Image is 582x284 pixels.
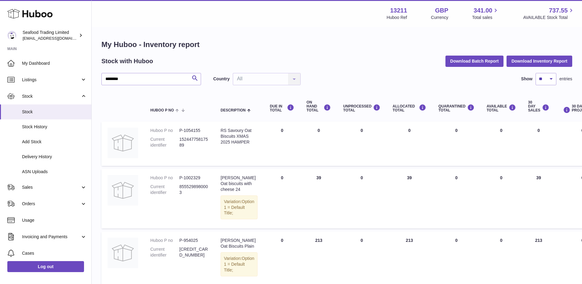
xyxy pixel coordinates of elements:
[179,137,208,148] dd: 15244775817589
[472,15,499,20] span: Total sales
[337,122,386,166] td: 0
[549,6,568,15] span: 737.55
[481,169,522,228] td: 0
[472,6,499,20] a: 341.00 Total sales
[213,76,230,82] label: Country
[474,6,492,15] span: 341.00
[393,104,426,112] div: ALLOCATED Total
[179,246,208,258] dd: [CREDIT_CARD_NUMBER]
[521,76,533,82] label: Show
[150,246,179,258] dt: Current identifier
[22,201,80,207] span: Orders
[221,238,258,249] div: [PERSON_NAME] Oat Biscuits Plain
[22,250,87,256] span: Cases
[221,108,246,112] span: Description
[7,261,84,272] a: Log out
[224,199,254,216] span: Option 1 = Default Title;
[221,128,258,145] div: RS Savoury Oat Biscuits XMAS 2025 HAMPER
[264,122,300,166] td: 0
[306,100,331,113] div: ON HAND Total
[179,175,208,181] dd: P-1002329
[150,175,179,181] dt: Huboo P no
[270,104,294,112] div: DUE IN TOTAL
[386,169,432,228] td: 39
[22,234,80,240] span: Invoicing and Payments
[108,175,138,206] img: product image
[22,154,87,160] span: Delivery History
[179,184,208,195] dd: 8555298980003
[22,124,87,130] span: Stock History
[150,137,179,148] dt: Current identifier
[22,217,87,223] span: Usage
[101,57,153,65] h2: Stock with Huboo
[337,169,386,228] td: 0
[445,56,504,67] button: Download Batch Report
[150,184,179,195] dt: Current identifier
[22,184,80,190] span: Sales
[108,128,138,158] img: product image
[221,252,258,276] div: Variation:
[23,30,78,41] div: Seafood Trading Limited
[150,108,174,112] span: Huboo P no
[387,15,407,20] div: Huboo Ref
[224,256,254,272] span: Option 1 = Default Title;
[523,15,575,20] span: AVAILABLE Stock Total
[481,122,522,166] td: 0
[22,60,87,66] span: My Dashboard
[386,122,432,166] td: 0
[179,128,208,133] dd: P-1054155
[507,56,572,67] button: Download Inventory Report
[390,6,407,15] strong: 13211
[179,238,208,243] dd: P-954025
[108,238,138,268] img: product image
[300,122,337,166] td: 0
[22,169,87,175] span: ASN Uploads
[22,139,87,145] span: Add Stock
[522,169,555,228] td: 39
[22,93,80,99] span: Stock
[523,6,575,20] a: 737.55 AVAILABLE Stock Total
[22,77,80,83] span: Listings
[431,15,448,20] div: Currency
[264,169,300,228] td: 0
[343,104,380,112] div: UNPROCESSED Total
[221,175,258,192] div: [PERSON_NAME] Oat biscuits with cheese 24
[101,40,572,49] h1: My Huboo - Inventory report
[455,238,458,243] span: 0
[23,36,90,41] span: [EMAIL_ADDRESS][DOMAIN_NAME]
[221,195,258,220] div: Variation:
[438,104,474,112] div: QUARANTINED Total
[559,76,572,82] span: entries
[150,238,179,243] dt: Huboo P no
[22,109,87,115] span: Stock
[150,128,179,133] dt: Huboo P no
[455,175,458,180] span: 0
[528,100,549,113] div: 30 DAY SALES
[435,6,448,15] strong: GBP
[487,104,516,112] div: AVAILABLE Total
[455,128,458,133] span: 0
[522,122,555,166] td: 0
[300,169,337,228] td: 39
[7,31,16,40] img: online@rickstein.com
